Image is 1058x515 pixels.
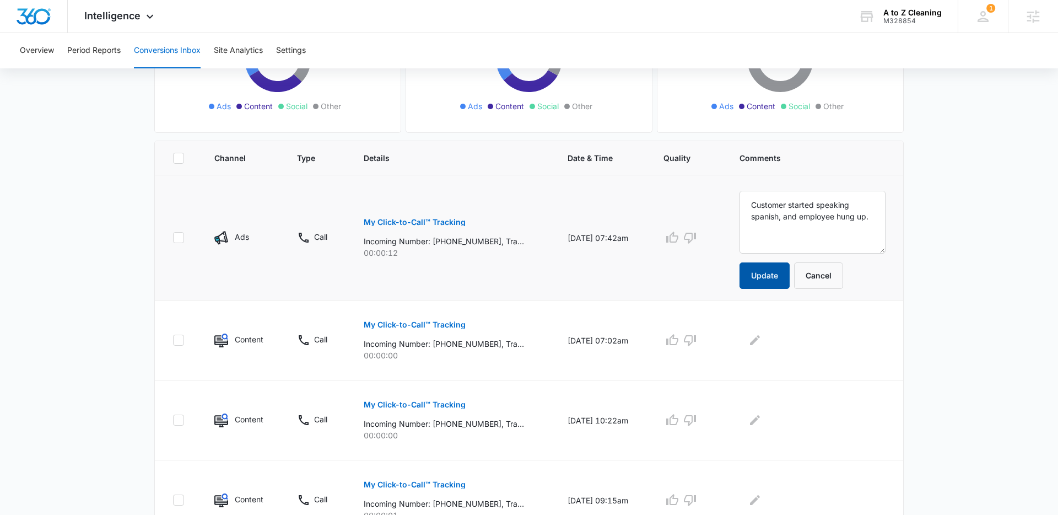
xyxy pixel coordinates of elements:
[214,152,255,164] span: Channel
[747,100,775,112] span: Content
[364,350,542,361] p: 00:00:00
[572,100,592,112] span: Other
[364,401,466,409] p: My Click-to-Call™ Tracking
[214,33,263,68] button: Site Analytics
[883,17,942,25] div: account id
[468,100,482,112] span: Ads
[739,191,886,254] textarea: Customer started speaking spanish, and employee hung up.
[314,493,327,505] p: Call
[364,430,542,441] p: 00:00:00
[134,33,201,68] button: Conversions Inbox
[554,175,650,301] td: [DATE] 07:42am
[568,152,621,164] span: Date & Time
[364,152,526,164] span: Details
[739,152,870,164] span: Comments
[364,498,524,509] p: Incoming Number: [PHONE_NUMBER], Tracking Number: [PHONE_NUMBER], Ring To: [PHONE_NUMBER], Caller...
[297,152,321,164] span: Type
[746,491,764,509] button: Edit Comments
[746,411,764,429] button: Edit Comments
[286,100,307,112] span: Social
[789,100,810,112] span: Social
[554,380,650,460] td: [DATE] 10:22am
[986,4,995,13] span: 1
[84,10,141,22] span: Intelligence
[364,209,466,235] button: My Click-to-Call™ Tracking
[364,235,524,247] p: Incoming Number: [PHONE_NUMBER], Tracking Number: [PHONE_NUMBER], Ring To: [PHONE_NUMBER], Caller...
[321,100,341,112] span: Other
[235,493,263,505] p: Content
[67,33,121,68] button: Period Reports
[276,33,306,68] button: Settings
[986,4,995,13] div: notifications count
[244,100,273,112] span: Content
[739,262,790,289] button: Update
[719,100,733,112] span: Ads
[823,100,844,112] span: Other
[746,331,764,349] button: Edit Comments
[794,262,843,289] button: Cancel
[314,414,327,425] p: Call
[364,471,466,498] button: My Click-to-Call™ Tracking
[364,312,466,338] button: My Click-to-Call™ Tracking
[217,100,231,112] span: Ads
[314,334,327,345] p: Call
[364,481,466,489] p: My Click-to-Call™ Tracking
[235,334,263,345] p: Content
[883,8,942,17] div: account name
[314,231,327,243] p: Call
[495,100,524,112] span: Content
[20,33,54,68] button: Overview
[364,247,542,259] p: 00:00:12
[554,301,650,380] td: [DATE] 07:02am
[364,391,466,418] button: My Click-to-Call™ Tracking
[537,100,559,112] span: Social
[663,152,697,164] span: Quality
[364,321,466,329] p: My Click-to-Call™ Tracking
[364,218,466,226] p: My Click-to-Call™ Tracking
[364,338,524,350] p: Incoming Number: [PHONE_NUMBER], Tracking Number: [PHONE_NUMBER], Ring To: [PHONE_NUMBER], Caller...
[235,414,263,425] p: Content
[364,418,524,430] p: Incoming Number: [PHONE_NUMBER], Tracking Number: [PHONE_NUMBER], Ring To: [PHONE_NUMBER], Caller...
[235,231,249,243] p: Ads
